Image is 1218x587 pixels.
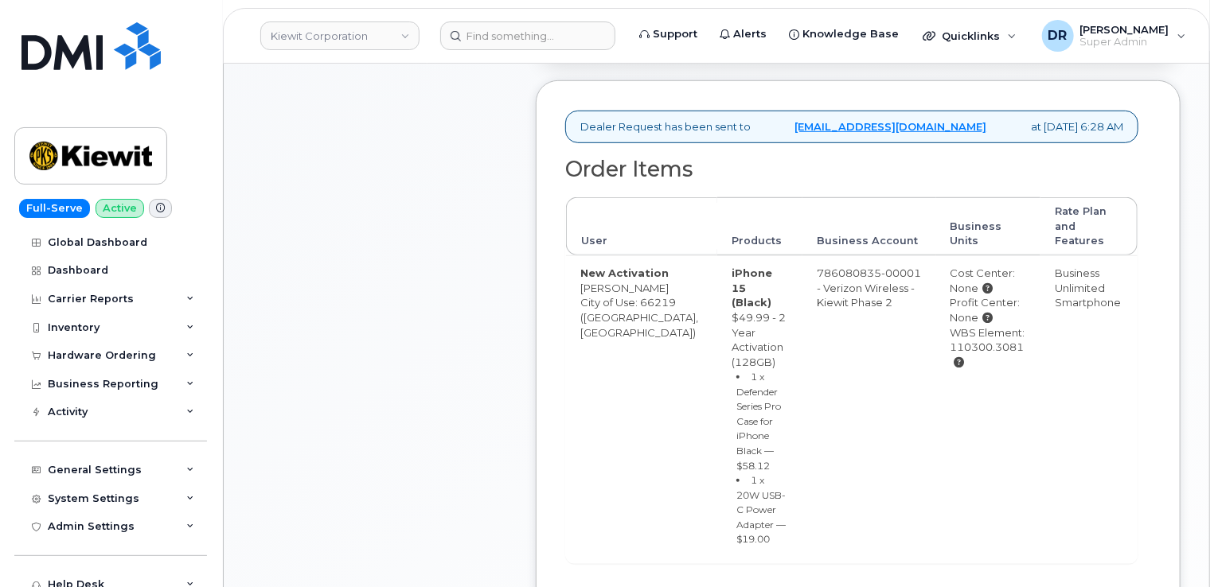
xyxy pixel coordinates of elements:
div: WBS Element: 110300.3081 [951,325,1026,370]
span: Quicklinks [942,29,1000,42]
th: User [566,197,717,255]
span: [PERSON_NAME] [1080,23,1169,36]
strong: New Activation [580,266,669,279]
th: Business Units [936,197,1040,255]
div: Cost Center: None [951,266,1026,295]
td: Business Unlimited Smartphone [1040,255,1138,563]
div: Dori Ripley [1031,20,1197,52]
a: [EMAIL_ADDRESS][DOMAIN_NAME] [795,119,987,134]
small: 1 x 20W USB-C Power Adapter — $19.00 [736,474,786,545]
iframe: Messenger Launcher [1149,518,1206,575]
div: Dealer Request has been sent to at [DATE] 6:28 AM [565,111,1138,143]
span: Super Admin [1080,36,1169,49]
input: Find something... [440,21,615,50]
span: DR [1048,26,1068,45]
div: Profit Center: None [951,295,1026,325]
span: Support [653,26,697,42]
td: $49.99 - 2 Year Activation (128GB) [717,255,802,563]
span: Knowledge Base [802,26,899,42]
td: [PERSON_NAME] City of Use: 66219 ([GEOGRAPHIC_DATA], [GEOGRAPHIC_DATA]) [566,255,717,563]
a: Alerts [709,18,778,50]
span: Alerts [733,26,767,42]
h2: Order Items [565,157,1138,181]
strong: iPhone 15 (Black) [732,266,772,309]
a: Kiewit Corporation [260,21,420,50]
th: Products [717,197,802,255]
small: 1 x Defender Series Pro Case for iPhone Black — $58.12 [736,371,781,471]
th: Business Account [802,197,936,255]
a: Knowledge Base [778,18,910,50]
td: 786080835-00001 - Verizon Wireless - Kiewit Phase 2 [802,255,936,563]
div: Quicklinks [912,20,1028,52]
th: Rate Plan and Features [1040,197,1138,255]
a: Support [628,18,709,50]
